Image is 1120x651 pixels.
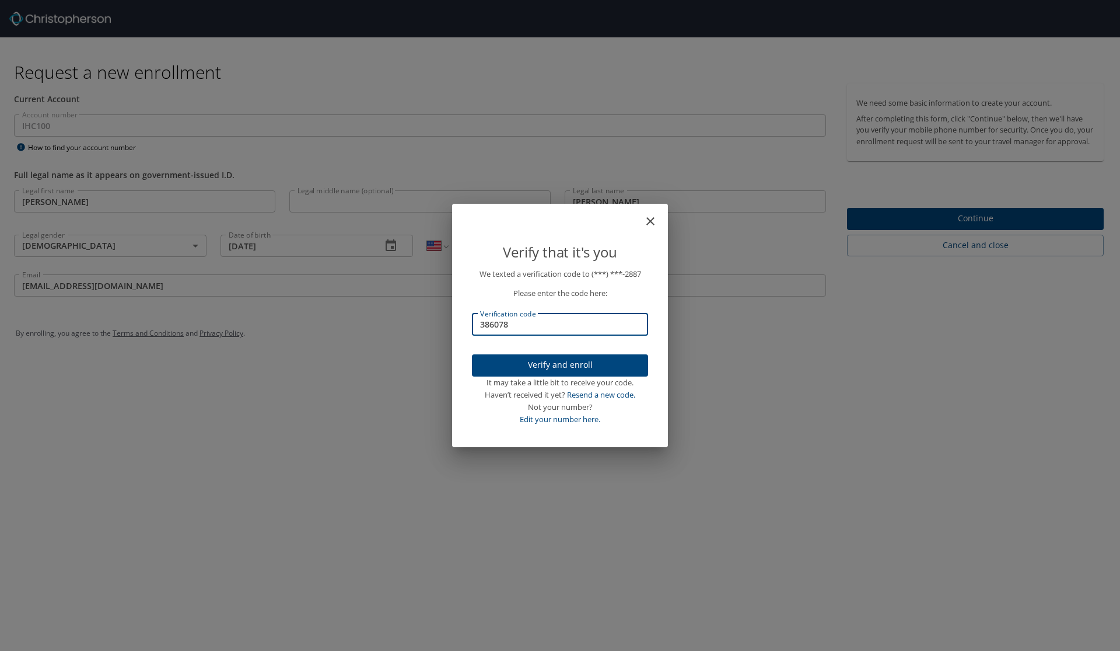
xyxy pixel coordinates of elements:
[472,377,648,389] div: It may take a little bit to receive your code.
[481,358,639,373] span: Verify and enroll
[472,354,648,377] button: Verify and enroll
[472,241,648,263] p: Verify that it's you
[472,389,648,401] div: Haven’t received it yet?
[472,287,648,300] p: Please enter the code here:
[649,208,663,222] button: close
[472,268,648,280] p: We texted a verification code to (***) ***- 2887
[472,401,648,413] div: Not your number?
[520,414,600,424] a: Edit your number here.
[567,389,635,400] a: Resend a new code.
